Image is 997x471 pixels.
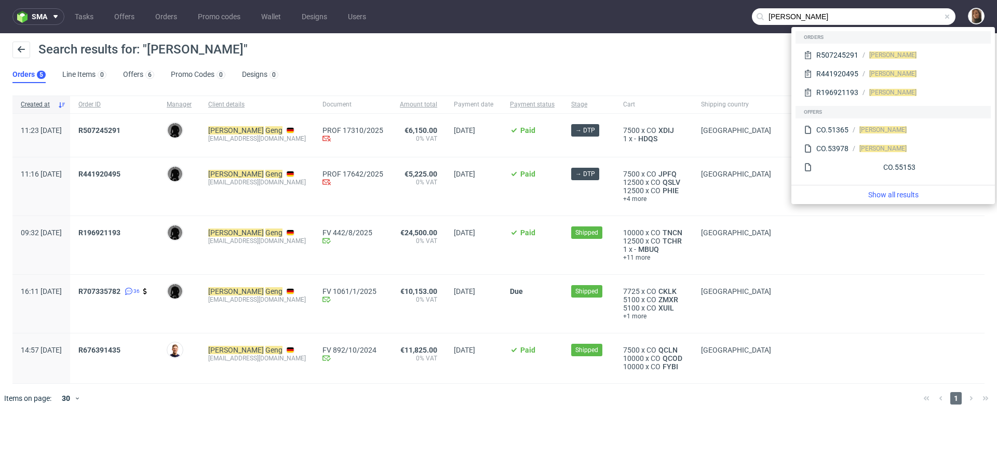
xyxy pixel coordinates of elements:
img: Michał Wiszniewski [168,343,182,357]
span: 10000 [623,362,644,371]
span: 11:16 [DATE] [21,170,62,178]
mark: [PERSON_NAME] [208,346,264,354]
span: FYBI [661,362,680,371]
div: [EMAIL_ADDRESS][DOMAIN_NAME] [208,354,306,362]
span: +4 more [623,195,684,203]
span: R676391435 [78,346,120,354]
img: Angelina Marć [969,9,983,23]
a: R441920495 [78,170,123,178]
a: XUIL [656,304,676,312]
span: CO [646,287,656,295]
a: FV 1061/1/2025 [322,287,383,295]
span: Shipped [575,287,598,296]
a: Designs0 [242,66,278,83]
span: R441920495 [78,170,120,178]
a: HDQS [636,134,659,143]
a: MBUQ [636,245,661,253]
span: 0% VAT [400,237,437,245]
div: x [623,295,684,304]
div: [EMAIL_ADDRESS][DOMAIN_NAME] [208,295,306,304]
div: x [623,178,684,186]
span: Order ID [78,100,150,109]
a: XDIJ [656,126,676,134]
div: Orders [796,31,991,44]
mark: Geng [265,287,282,295]
div: x [623,287,684,295]
a: PROF 17642/2025 [322,170,383,178]
span: CO [651,228,661,237]
span: €10,153.00 [400,287,437,295]
span: 12500 [623,186,644,195]
span: 1 [623,245,627,253]
div: x [623,170,684,178]
a: Show all results [796,190,991,200]
span: CO [646,126,656,134]
img: Dawid Urbanowicz [168,123,182,138]
div: 30 [56,391,74,406]
div: [EMAIL_ADDRESS][DOMAIN_NAME] [208,134,306,143]
img: logo [17,11,32,23]
span: Cart [623,100,684,109]
div: 0 [100,71,104,78]
mark: [PERSON_NAME] [208,287,264,295]
span: €5,225.00 [405,170,437,178]
div: x [623,346,684,354]
span: 09:32 [DATE] [21,228,62,237]
span: €11,825.00 [400,346,437,354]
span: QCOD [661,354,684,362]
mark: [PERSON_NAME] [208,126,264,134]
div: x [623,134,684,143]
span: Client details [208,100,306,109]
div: x [623,245,684,253]
a: PHIE [661,186,681,195]
span: 10000 [623,228,644,237]
div: x [623,304,684,312]
mark: Geng [265,126,282,134]
span: CO [651,354,661,362]
span: [PERSON_NAME] [859,126,907,133]
a: Orders5 [12,66,46,83]
span: Paid [520,346,535,354]
a: [PERSON_NAME] Geng [208,126,282,134]
span: Items on page: [4,393,51,403]
span: 7725 [623,287,640,295]
a: Orders [149,8,183,25]
span: ZMXR [656,295,680,304]
img: Dawid Urbanowicz [168,225,182,240]
span: CO [651,237,661,245]
a: FV 892/10/2024 [322,346,383,354]
span: CO [646,170,656,178]
a: +1 more [623,312,684,320]
span: CO [651,186,661,195]
span: [PERSON_NAME] [869,51,917,59]
span: [GEOGRAPHIC_DATA] [701,287,771,295]
mark: Geng [265,346,282,354]
a: [PERSON_NAME] Geng [208,346,282,354]
div: 0 [272,71,276,78]
span: - [634,245,636,253]
mark: [PERSON_NAME] [208,228,264,237]
a: PROF 17310/2025 [322,126,383,134]
span: Shipped [575,345,598,355]
span: Payment status [510,100,555,109]
a: [PERSON_NAME] Geng [208,287,282,295]
span: 12500 [623,178,644,186]
a: 36 [123,287,140,295]
div: x [623,362,684,371]
a: Promo Codes0 [171,66,225,83]
span: Document [322,100,383,109]
span: 7500 [623,346,640,354]
a: CKLK [656,287,679,295]
span: 10000 [623,354,644,362]
span: 11:23 [DATE] [21,126,62,134]
mark: Geng [265,228,282,237]
a: QSLV [661,178,682,186]
span: 5100 [623,304,640,312]
span: +11 more [623,253,684,262]
div: R441920495 [816,69,858,79]
div: x [623,354,684,362]
button: sma [12,8,64,25]
div: CO.53978 [816,143,848,154]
